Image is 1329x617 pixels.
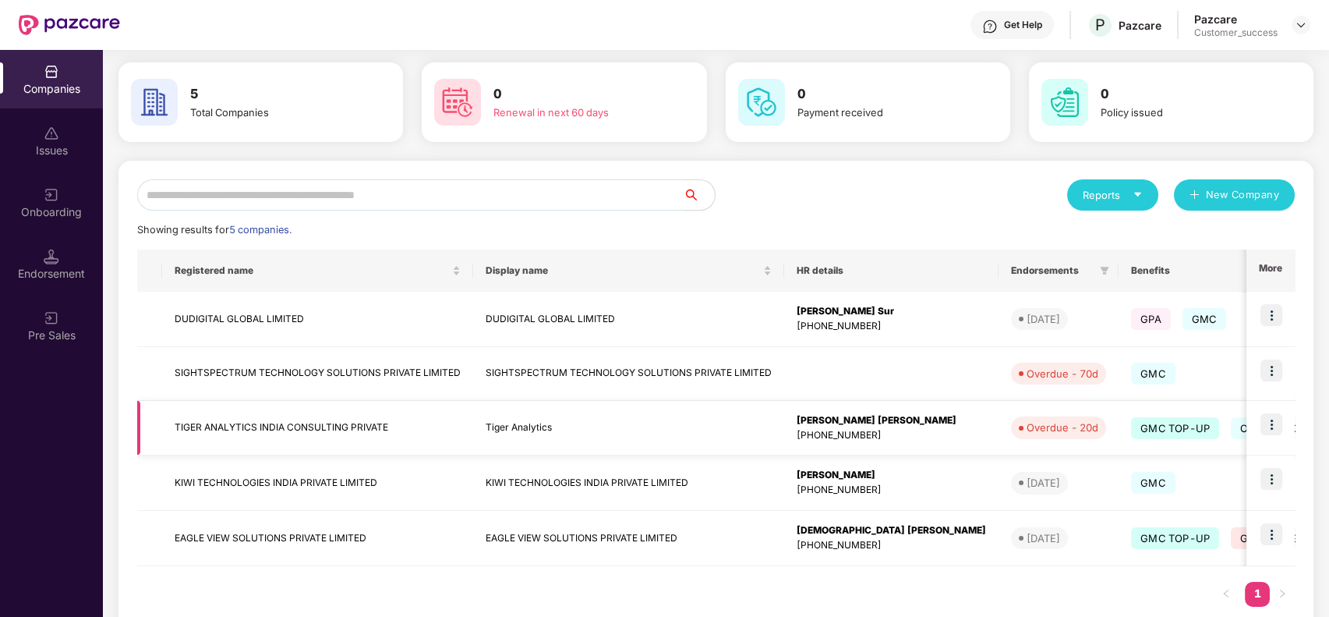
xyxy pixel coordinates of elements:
[1194,27,1278,39] div: Customer_success
[1194,12,1278,27] div: Pazcare
[190,105,359,120] div: Total Companies
[784,250,999,292] th: HR details
[44,126,59,141] img: svg+xml;base64,PHN2ZyBpZD0iSXNzdWVzX2Rpc2FibGVkIiB4bWxucz0iaHR0cDovL3d3dy53My5vcmcvMjAwMC9zdmciIH...
[797,483,986,498] div: [PHONE_NUMBER]
[1260,360,1282,381] img: icon
[1004,19,1042,31] div: Get Help
[473,347,784,401] td: SIGHTSPECTRUM TECHNOLOGY SOLUTIONS PRIVATE LIMITED
[44,64,59,80] img: svg+xml;base64,PHN2ZyBpZD0iQ29tcGFuaWVzIiB4bWxucz0iaHR0cDovL3d3dy53My5vcmcvMjAwMC9zdmciIHdpZHRoPS...
[797,84,967,105] h3: 0
[1131,308,1171,330] span: GPA
[1100,266,1109,275] span: filter
[473,456,784,511] td: KIWI TECHNOLOGIES INDIA PRIVATE LIMITED
[1131,417,1219,439] span: GMC TOP-UP
[982,19,998,34] img: svg+xml;base64,PHN2ZyBpZD0iSGVscC0zMngzMiIgeG1sbnM9Imh0dHA6Ly93d3cudzMub3JnLzIwMDAvc3ZnIiB3aWR0aD...
[1182,308,1227,330] span: GMC
[683,189,715,201] span: search
[797,304,986,319] div: [PERSON_NAME] Sur
[1101,105,1270,120] div: Policy issued
[1083,187,1143,203] div: Reports
[1245,582,1270,605] a: 1
[1027,311,1060,327] div: [DATE]
[162,292,473,347] td: DUDIGITAL GLOBAL LIMITED
[1097,261,1112,280] span: filter
[1101,84,1270,105] h3: 0
[1246,250,1295,292] th: More
[162,456,473,511] td: KIWI TECHNOLOGIES INDIA PRIVATE LIMITED
[1189,190,1200,202] span: plus
[1270,582,1295,607] li: Next Page
[162,511,473,566] td: EAGLE VIEW SOLUTIONS PRIVATE LIMITED
[473,292,784,347] td: DUDIGITAL GLOBAL LIMITED
[1027,530,1060,546] div: [DATE]
[1095,16,1105,34] span: P
[1214,582,1239,607] li: Previous Page
[162,347,473,401] td: SIGHTSPECTRUM TECHNOLOGY SOLUTIONS PRIVATE LIMITED
[797,413,986,428] div: [PERSON_NAME] [PERSON_NAME]
[797,105,967,120] div: Payment received
[190,84,359,105] h3: 5
[1260,413,1282,435] img: icon
[473,511,784,566] td: EAGLE VIEW SOLUTIONS PRIVATE LIMITED
[229,224,292,236] span: 5 companies.
[1119,18,1161,33] div: Pazcare
[1231,527,1270,549] span: GTL
[683,179,716,211] button: search
[434,79,481,126] img: svg+xml;base64,PHN2ZyB4bWxucz0iaHR0cDovL3d3dy53My5vcmcvMjAwMC9zdmciIHdpZHRoPSI2MCIgaGVpZ2h0PSI2MC...
[797,538,986,553] div: [PHONE_NUMBER]
[1214,582,1239,607] button: left
[473,250,784,292] th: Display name
[1041,79,1088,126] img: svg+xml;base64,PHN2ZyB4bWxucz0iaHR0cDovL3d3dy53My5vcmcvMjAwMC9zdmciIHdpZHRoPSI2MCIgaGVpZ2h0PSI2MC...
[738,79,785,126] img: svg+xml;base64,PHN2ZyB4bWxucz0iaHR0cDovL3d3dy53My5vcmcvMjAwMC9zdmciIHdpZHRoPSI2MCIgaGVpZ2h0PSI2MC...
[1131,363,1175,385] span: GMC
[486,264,760,277] span: Display name
[1245,582,1270,607] li: 1
[137,224,292,236] span: Showing results for
[1027,475,1060,491] div: [DATE]
[19,15,120,35] img: New Pazcare Logo
[1278,589,1287,598] span: right
[44,310,59,326] img: svg+xml;base64,PHN2ZyB3aWR0aD0iMjAiIGhlaWdodD0iMjAiIHZpZXdCb3g9IjAgMCAyMCAyMCIgZmlsbD0ibm9uZSIgeG...
[797,319,986,334] div: [PHONE_NUMBER]
[162,250,473,292] th: Registered name
[1270,582,1295,607] button: right
[797,468,986,483] div: [PERSON_NAME]
[1206,187,1280,203] span: New Company
[175,264,449,277] span: Registered name
[44,187,59,203] img: svg+xml;base64,PHN2ZyB3aWR0aD0iMjAiIGhlaWdodD0iMjAiIHZpZXdCb3g9IjAgMCAyMCAyMCIgZmlsbD0ibm9uZSIgeG...
[1260,304,1282,326] img: icon
[1131,472,1175,494] span: GMC
[1131,527,1219,549] span: GMC TOP-UP
[797,428,986,443] div: [PHONE_NUMBER]
[1221,589,1231,598] span: left
[493,105,663,120] div: Renewal in next 60 days
[131,79,178,126] img: svg+xml;base64,PHN2ZyB4bWxucz0iaHR0cDovL3d3dy53My5vcmcvMjAwMC9zdmciIHdpZHRoPSI2MCIgaGVpZ2h0PSI2MC...
[1174,179,1295,211] button: plusNew Company
[493,84,663,105] h3: 0
[1027,420,1098,435] div: Overdue - 20d
[1011,264,1094,277] span: Endorsements
[1260,523,1282,545] img: icon
[1295,19,1307,31] img: svg+xml;base64,PHN2ZyBpZD0iRHJvcGRvd24tMzJ4MzIiIHhtbG5zPSJodHRwOi8vd3d3LnczLm9yZy8yMDAwL3N2ZyIgd2...
[1231,417,1271,439] span: OPD
[162,401,473,456] td: TIGER ANALYTICS INDIA CONSULTING PRIVATE
[44,249,59,264] img: svg+xml;base64,PHN2ZyB3aWR0aD0iMTQuNSIgaGVpZ2h0PSIxNC41IiB2aWV3Qm94PSIwIDAgMTYgMTYiIGZpbGw9Im5vbm...
[1133,190,1143,200] span: caret-down
[797,523,986,538] div: [DEMOGRAPHIC_DATA] [PERSON_NAME]
[1027,366,1098,381] div: Overdue - 70d
[473,401,784,456] td: Tiger Analytics
[1260,468,1282,490] img: icon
